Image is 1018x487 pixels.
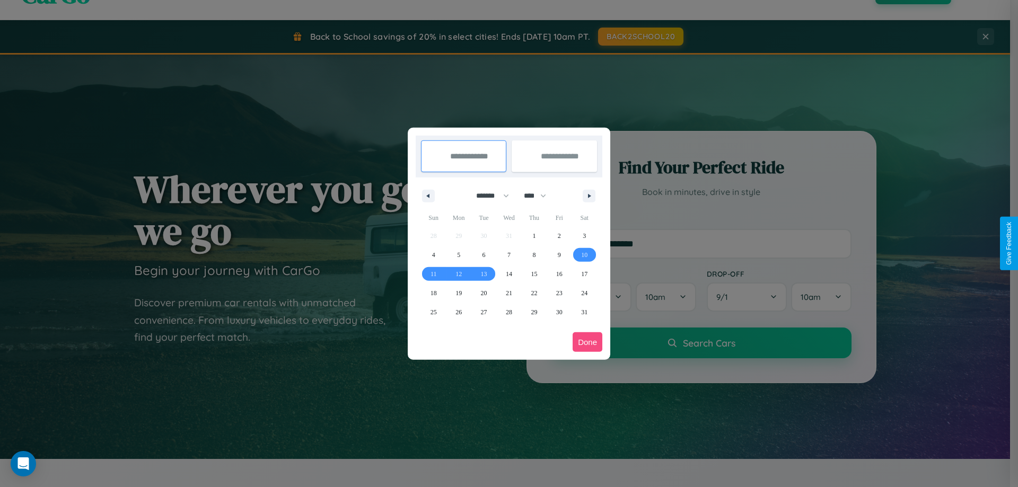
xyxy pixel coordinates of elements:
[507,245,511,264] span: 7
[547,264,572,284] button: 16
[558,226,561,245] span: 2
[431,284,437,303] span: 18
[432,245,435,264] span: 4
[532,226,536,245] span: 1
[531,303,537,322] span: 29
[446,209,471,226] span: Mon
[547,303,572,322] button: 30
[556,303,563,322] span: 30
[522,209,547,226] span: Thu
[547,209,572,226] span: Fri
[556,264,563,284] span: 16
[482,245,486,264] span: 6
[431,303,437,322] span: 25
[522,264,547,284] button: 15
[421,209,446,226] span: Sun
[481,284,487,303] span: 20
[496,264,521,284] button: 14
[547,245,572,264] button: 9
[547,226,572,245] button: 2
[547,284,572,303] button: 23
[496,303,521,322] button: 28
[581,245,587,264] span: 10
[558,245,561,264] span: 9
[581,264,587,284] span: 17
[421,284,446,303] button: 18
[572,303,597,322] button: 31
[11,451,36,476] div: Open Intercom Messenger
[572,209,597,226] span: Sat
[532,245,536,264] span: 8
[455,303,462,322] span: 26
[531,284,537,303] span: 22
[431,264,437,284] span: 11
[572,226,597,245] button: 3
[446,264,471,284] button: 12
[446,303,471,322] button: 26
[522,245,547,264] button: 8
[581,303,587,322] span: 31
[506,303,512,322] span: 28
[471,284,496,303] button: 20
[471,209,496,226] span: Tue
[446,245,471,264] button: 5
[471,264,496,284] button: 13
[556,284,563,303] span: 23
[496,209,521,226] span: Wed
[506,284,512,303] span: 21
[506,264,512,284] span: 14
[421,245,446,264] button: 4
[522,284,547,303] button: 22
[471,245,496,264] button: 6
[421,303,446,322] button: 25
[1005,222,1013,265] div: Give Feedback
[496,284,521,303] button: 21
[446,284,471,303] button: 19
[421,264,446,284] button: 11
[457,245,460,264] span: 5
[573,332,602,352] button: Done
[583,226,586,245] span: 3
[572,245,597,264] button: 10
[522,303,547,322] button: 29
[455,264,462,284] span: 12
[572,264,597,284] button: 17
[481,264,487,284] span: 13
[572,284,597,303] button: 24
[471,303,496,322] button: 27
[522,226,547,245] button: 1
[455,284,462,303] span: 19
[481,303,487,322] span: 27
[496,245,521,264] button: 7
[531,264,537,284] span: 15
[581,284,587,303] span: 24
